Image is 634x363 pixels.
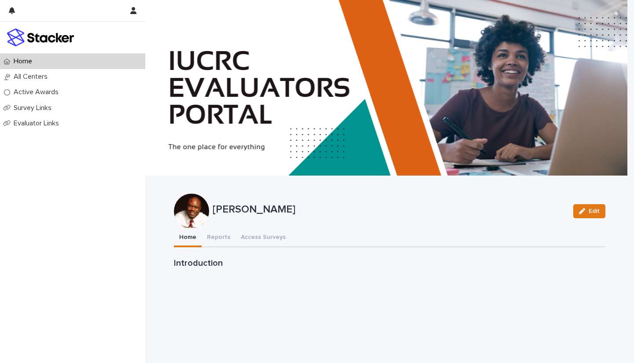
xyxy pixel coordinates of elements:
p: Home [10,57,39,66]
button: Home [174,229,202,247]
button: Access Surveys [236,229,291,247]
h1: Introduction [174,258,605,268]
p: Active Awards [10,88,66,96]
p: Evaluator Links [10,119,66,128]
span: Edit [589,208,600,214]
button: Reports [202,229,236,247]
button: Edit [573,204,605,218]
p: All Centers [10,73,55,81]
p: Survey Links [10,104,59,112]
p: [PERSON_NAME] [213,203,566,216]
img: stacker-logo-colour.png [7,29,74,46]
